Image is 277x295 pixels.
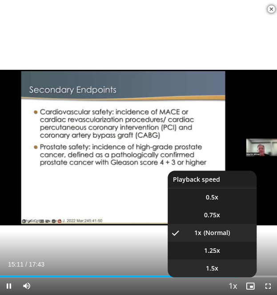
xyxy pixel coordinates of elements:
span: 15:11 [8,261,24,268]
span: 0.75x [204,211,220,219]
span: / [25,261,27,268]
button: Enable picture-in-picture mode [241,277,259,295]
button: Playback Rate [224,277,241,295]
button: Mute [18,277,36,295]
span: 1x [194,228,201,237]
span: 1.25x [204,246,220,255]
span: 1.5x [206,264,218,273]
button: Fullscreen [259,277,277,295]
span: 17:43 [29,261,44,268]
span: 0.5x [206,193,218,202]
